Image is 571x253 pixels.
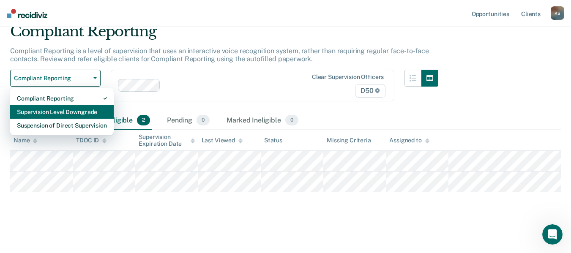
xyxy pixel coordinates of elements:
div: Compliant Reporting [17,92,107,105]
div: Almost Eligible2 [84,112,152,130]
p: Compliant Reporting is a level of supervision that uses an interactive voice recognition system, ... [10,47,429,63]
span: Compliant Reporting [14,75,90,82]
span: 0 [285,115,298,126]
div: Assigned to [389,137,429,144]
div: Supervision Expiration Date [139,133,194,148]
div: Pending0 [165,112,211,130]
span: D50 [355,84,385,98]
span: 0 [197,115,210,126]
div: Status [264,137,282,144]
div: Supervision Level Downgrade [17,105,107,119]
div: Missing Criteria [327,137,371,144]
div: K S [551,6,564,20]
div: Compliant Reporting [10,23,438,47]
div: Marked Ineligible0 [225,112,300,130]
div: Suspension of Direct Supervision [17,119,107,132]
div: Last Viewed [202,137,243,144]
div: Name [14,137,37,144]
button: KS [551,6,564,20]
span: 2 [137,115,150,126]
img: Recidiviz [7,9,47,18]
button: Compliant Reporting [10,70,101,87]
div: Clear supervision officers [312,73,384,81]
div: TDOC ID [76,137,107,144]
iframe: Intercom live chat [542,224,563,245]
